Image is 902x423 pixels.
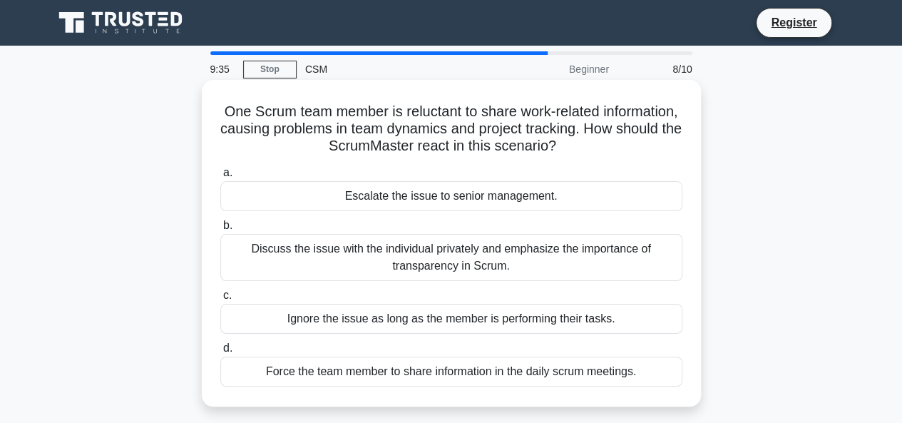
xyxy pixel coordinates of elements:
div: Force the team member to share information in the daily scrum meetings. [220,357,682,387]
div: CSM [297,55,493,83]
div: Escalate the issue to senior management. [220,181,682,211]
span: d. [223,342,232,354]
div: Ignore the issue as long as the member is performing their tasks. [220,304,682,334]
div: Beginner [493,55,617,83]
span: a. [223,166,232,178]
div: 8/10 [617,55,701,83]
div: 9:35 [202,55,243,83]
h5: One Scrum team member is reluctant to share work-related information, causing problems in team dy... [219,103,684,156]
div: Discuss the issue with the individual privately and emphasize the importance of transparency in S... [220,234,682,281]
span: b. [223,219,232,231]
a: Register [762,14,825,31]
a: Stop [243,61,297,78]
span: c. [223,289,232,301]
